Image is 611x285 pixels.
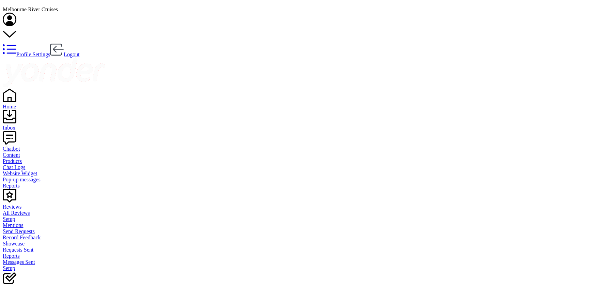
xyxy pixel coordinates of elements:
a: Reports [3,183,608,189]
a: Requests Sent [3,247,608,253]
a: Products [3,158,608,164]
a: Inbox [3,119,608,131]
a: Website Widget [3,170,608,177]
div: Reviews [3,204,608,210]
a: Reports [3,253,608,259]
a: Chat Logs [3,164,608,170]
div: Inbox [3,125,608,131]
a: Send Requests [3,228,608,235]
a: Content [3,152,608,158]
div: Chatbot [3,146,608,152]
a: Pop-up messages [3,177,608,183]
a: Home [3,97,608,110]
a: Logout [50,51,79,57]
a: Profile Settings [3,51,50,57]
a: Showcase [3,241,608,247]
div: Melbourne River Cruises [3,6,608,13]
div: Home [3,104,608,110]
a: Messages Sent [3,259,608,265]
a: Mentions [3,222,608,228]
a: All Reviews [3,210,608,216]
img: yonder-white-logo.png [3,58,105,87]
a: Setup [3,265,608,271]
a: Setup [3,216,608,222]
a: Record Feedback [3,235,608,241]
a: Reviews [3,198,608,210]
a: Chatbot [3,140,608,152]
